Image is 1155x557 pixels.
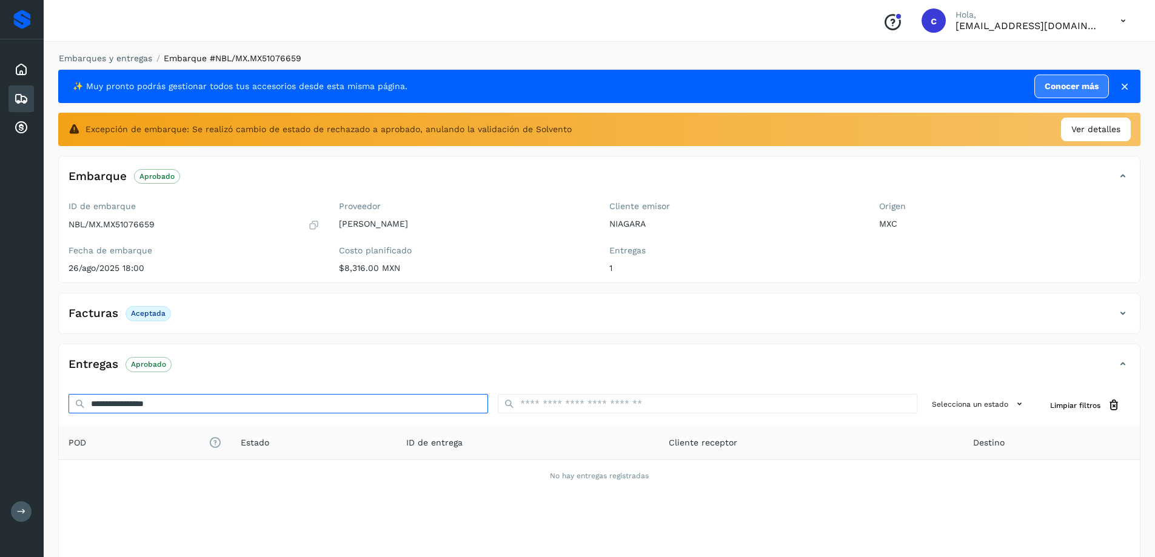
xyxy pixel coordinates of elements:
button: Limpiar filtros [1040,394,1130,416]
p: $8,316.00 MXN [339,263,590,273]
div: EntregasAprobado [59,354,1140,384]
label: Entregas [609,245,860,256]
span: Excepción de embarque: Se realizó cambio de estado de rechazado a aprobado, anulando la validació... [85,123,572,136]
span: ID de entrega [406,436,463,449]
span: Ver detalles [1071,123,1120,136]
span: Cliente receptor [669,436,737,449]
p: MXC [879,219,1130,229]
p: Aceptada [131,309,166,318]
a: Conocer más [1034,75,1109,98]
a: Embarques y entregas [59,53,152,63]
span: Estado [241,436,269,449]
div: Inicio [8,56,34,83]
span: POD [69,436,221,449]
p: NBL/MX.MX51076659 [69,219,155,230]
p: carlosvazqueztgc@gmail.com [956,20,1101,32]
div: Embarques [8,85,34,112]
h4: Embarque [69,170,127,184]
label: Proveedor [339,201,590,212]
button: Selecciona un estado [927,394,1031,414]
div: FacturasAceptada [59,303,1140,333]
span: Limpiar filtros [1050,400,1100,411]
span: Embarque #NBL/MX.MX51076659 [164,53,301,63]
p: NIAGARA [609,219,860,229]
div: Cuentas por cobrar [8,115,34,141]
label: Cliente emisor [609,201,860,212]
span: ✨ Muy pronto podrás gestionar todos tus accesorios desde esta misma página. [73,80,407,93]
h4: Facturas [69,307,118,321]
p: Aprobado [131,360,166,369]
p: [PERSON_NAME] [339,219,590,229]
div: EmbarqueAprobado [59,166,1140,196]
p: 26/ago/2025 18:00 [69,263,320,273]
label: Origen [879,201,1130,212]
h4: Entregas [69,358,118,372]
nav: breadcrumb [58,52,1140,65]
label: ID de embarque [69,201,320,212]
div: No hay entregas registradas [69,470,1130,481]
label: Fecha de embarque [69,245,320,256]
label: Costo planificado [339,245,590,256]
span: Destino [973,436,1005,449]
p: Hola, [956,10,1101,20]
p: 1 [609,263,860,273]
p: Aprobado [139,172,175,181]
